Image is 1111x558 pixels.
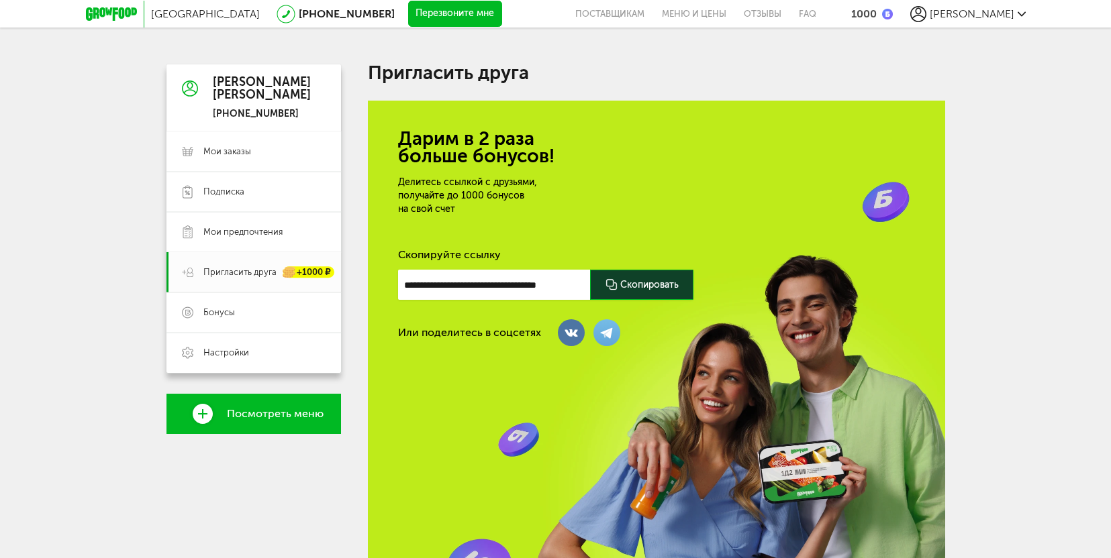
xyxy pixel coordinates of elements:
[930,7,1014,20] span: [PERSON_NAME]
[166,333,341,373] a: Настройки
[213,76,311,103] div: [PERSON_NAME] [PERSON_NAME]
[213,108,311,120] div: [PHONE_NUMBER]
[203,266,277,278] span: Пригласить друга
[151,7,260,20] span: [GEOGRAPHIC_DATA]
[166,172,341,212] a: Подписка
[203,186,244,198] span: Подписка
[166,131,341,172] a: Мои заказы
[851,7,877,20] div: 1000
[299,7,395,20] a: [PHONE_NUMBER]
[398,176,711,216] div: Делитесь ссылкой с друзьями, получайте до 1000 бонусов на свой счет
[203,226,283,238] span: Мои предпочтения
[203,347,249,359] span: Настройки
[368,64,945,82] h1: Пригласить друга
[398,248,915,262] div: Скопируйте ссылку
[398,326,541,339] div: Или поделитесь в соцсетях
[283,267,334,278] div: +1000 ₽
[203,306,235,319] span: Бонусы
[166,292,341,333] a: Бонусы
[882,9,893,19] img: bonus_b.cdccf46.png
[398,130,915,165] h2: Дарим в 2 раза больше бонусов!
[166,252,341,292] a: Пригласить друга +1000 ₽
[227,408,324,420] span: Посмотреть меню
[166,394,341,434] a: Посмотреть меню
[166,212,341,252] a: Мои предпочтения
[408,1,502,27] button: Перезвоните мне
[203,146,251,158] span: Мои заказы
